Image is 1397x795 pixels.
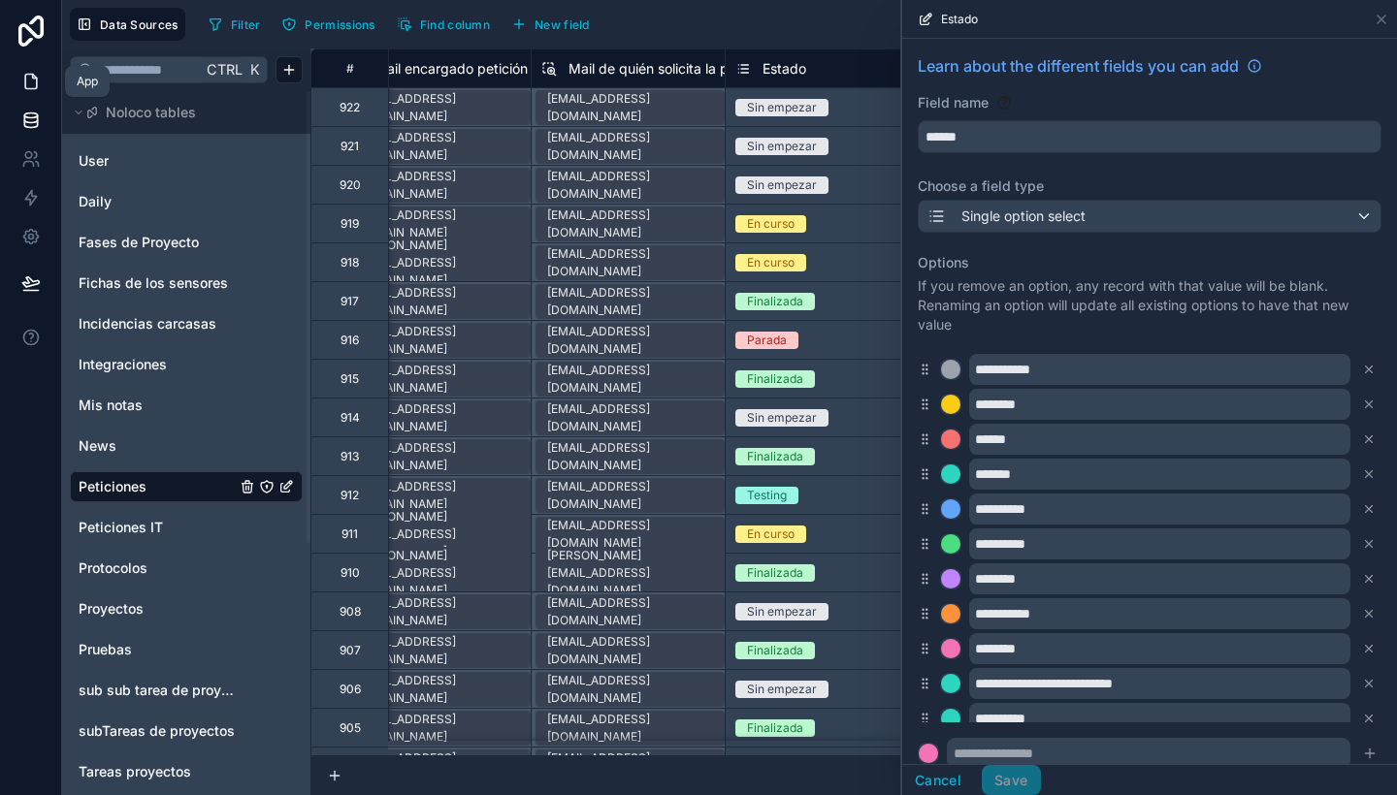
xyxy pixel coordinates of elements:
div: [EMAIL_ADDRESS][DOMAIN_NAME] [547,439,713,474]
div: Finalizada [747,293,803,310]
label: Choose a field type [918,176,1381,196]
span: Proyectos [79,599,144,619]
span: Mail de quién solicita la petición [569,59,770,79]
div: Peticiones IT [70,512,303,543]
div: Fases de Proyecto [70,227,303,258]
div: 919 [341,216,359,232]
span: Integraciones [79,355,167,374]
span: Permissions [305,17,374,32]
a: subTareas de proyectos [79,721,236,741]
div: [EMAIL_ADDRESS][DOMAIN_NAME] [353,284,519,319]
button: Single option select [918,200,1381,233]
div: 920 [340,177,361,193]
div: [EMAIL_ADDRESS][DOMAIN_NAME] [547,594,713,629]
a: Pruebas [79,640,236,659]
a: Fichas de los sensores [79,273,236,293]
button: Permissions [275,10,381,39]
div: [EMAIL_ADDRESS][DOMAIN_NAME] [547,672,713,707]
span: Incidencias carcasas [79,314,216,334]
span: Learn about the different fields you can add [918,54,1239,78]
a: Mis notas [79,396,236,415]
div: App [77,74,98,89]
div: Sin empezar [747,99,817,116]
div: Testing [747,487,787,504]
div: 916 [341,333,359,348]
div: [EMAIL_ADDRESS][DOMAIN_NAME] [547,362,713,397]
span: Mail encargado petición [374,59,528,79]
div: [EMAIL_ADDRESS][DOMAIN_NAME] [353,90,519,125]
div: [EMAIL_ADDRESS][DOMAIN_NAME] [547,168,713,203]
div: [EMAIL_ADDRESS][DOMAIN_NAME] [353,129,519,164]
div: [EMAIL_ADDRESS][DOMAIN_NAME] [547,245,713,280]
span: Tareas proyectos [79,762,191,781]
a: Learn about the different fields you can add [918,54,1262,78]
div: Fichas de los sensores [70,268,303,299]
button: New field [504,10,597,39]
div: Incidencias carcasas [70,308,303,339]
div: 912 [341,488,359,503]
div: [EMAIL_ADDRESS][DOMAIN_NAME] [353,594,519,629]
div: 915 [341,371,359,387]
span: Pruebas [79,640,132,659]
div: 914 [341,410,360,426]
span: Find column [420,17,490,32]
div: subTareas de proyectos [70,715,303,747]
div: [EMAIL_ADDRESS][DOMAIN_NAME] [547,711,713,746]
div: Finalizada [747,448,803,465]
div: Finalizada [747,642,803,659]
div: [PERSON_NAME][EMAIL_ADDRESS][DOMAIN_NAME] [353,237,519,289]
div: Tareas proyectos [70,756,303,787]
div: [EMAIL_ADDRESS][DOMAIN_NAME] [353,362,519,397]
div: sub sub tarea de proyectos [70,675,303,706]
div: [EMAIL_ADDRESS][DOMAIN_NAME] [547,749,713,784]
a: Daily [79,192,236,211]
div: 905 [340,720,361,736]
span: Fases de Proyecto [79,233,199,252]
label: Options [918,253,1381,272]
div: Sin empezar [747,681,817,698]
div: Finalizada [747,719,803,737]
div: [EMAIL_ADDRESS][DOMAIN_NAME] [353,400,519,435]
div: 908 [340,604,361,620]
span: K [247,63,261,77]
a: Tareas proyectos [79,762,236,781]
div: [EMAIL_ADDRESS][DOMAIN_NAME] [547,478,713,513]
div: [PERSON_NAME][EMAIL_ADDRESS][DOMAIN_NAME] [547,547,713,599]
span: Mis notas [79,396,143,415]
div: Protocolos [70,553,303,584]
span: Estado [941,12,978,27]
span: Daily [79,192,112,211]
div: Finalizada [747,564,803,582]
span: New field [535,17,590,32]
button: Find column [390,10,497,39]
span: Ctrl [205,57,244,81]
span: Data Sources [100,17,179,32]
div: [EMAIL_ADDRESS][DOMAIN_NAME] [547,323,713,358]
div: 907 [340,643,361,658]
div: Finalizada [747,370,803,388]
a: Peticiones IT [79,518,236,537]
div: [EMAIL_ADDRESS][DOMAIN_NAME] [547,633,713,668]
div: Sin empezar [747,603,817,620]
div: Mis notas [70,390,303,421]
a: Fases de Proyecto [79,233,236,252]
div: 917 [341,294,359,309]
div: [EMAIL_ADDRESS][DOMAIN_NAME] [353,672,519,707]
div: Sin empezar [747,138,817,155]
div: [PERSON_NAME][EMAIL_ADDRESS][DOMAIN_NAME] [353,547,519,599]
button: Filter [201,10,268,39]
a: Protocolos [79,558,236,578]
span: subTareas de proyectos [79,721,235,741]
div: User [70,145,303,176]
span: Peticiones [79,477,146,496]
a: User [79,151,236,171]
div: Peticiones [70,471,303,502]
p: If you remove an option, any record with that value will be blank. Renaming an option will update... [918,276,1381,334]
div: [EMAIL_ADDRESS][DOMAIN_NAME] [547,90,713,125]
div: [EMAIL_ADDRESS][DOMAIN_NAME] [547,400,713,435]
div: Pruebas [70,634,303,665]
span: Filter [231,17,261,32]
div: Sin empezar [747,176,817,194]
span: Noloco tables [106,103,196,122]
span: Estado [763,59,806,79]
